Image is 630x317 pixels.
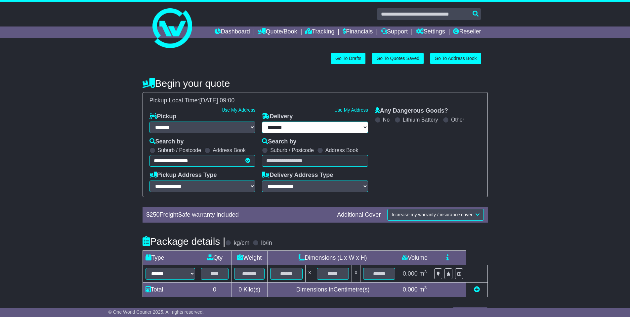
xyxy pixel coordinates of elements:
h4: Package details | [143,236,226,247]
label: Delivery [262,113,293,120]
span: 0 [238,286,242,293]
div: Additional Cover [334,211,384,219]
label: Any Dangerous Goods? [375,107,448,115]
span: 0.000 [403,270,418,277]
label: Delivery Address Type [262,172,333,179]
span: m [419,286,427,293]
label: Address Book [213,147,246,153]
td: Volume [398,250,431,265]
label: Search by [149,138,184,145]
td: Qty [198,250,231,265]
span: © One World Courier 2025. All rights reserved. [108,309,204,315]
a: Support [381,26,408,38]
label: Pickup Address Type [149,172,217,179]
a: Dashboard [215,26,250,38]
td: x [305,265,314,282]
span: Increase my warranty / insurance cover [392,212,472,217]
label: Lithium Battery [403,117,438,123]
a: Add new item [474,286,480,293]
label: Other [451,117,464,123]
label: Suburb / Postcode [270,147,314,153]
td: Kilo(s) [231,282,268,297]
td: Dimensions in Centimetre(s) [268,282,398,297]
sup: 3 [424,269,427,274]
a: Go To Address Book [430,53,481,64]
label: Suburb / Postcode [158,147,201,153]
span: [DATE] 09:00 [199,97,235,104]
td: x [352,265,360,282]
a: Quote/Book [258,26,297,38]
a: Financials [343,26,373,38]
div: $ FreightSafe warranty included [143,211,334,219]
td: Weight [231,250,268,265]
a: Go To Quotes Saved [372,53,424,64]
td: Total [143,282,198,297]
a: Settings [416,26,445,38]
span: m [419,270,427,277]
button: Increase my warranty / insurance cover [387,209,483,221]
div: Pickup Local Time: [146,97,484,104]
a: Tracking [305,26,334,38]
label: No [383,117,390,123]
a: Go To Drafts [331,53,365,64]
label: kg/cm [233,239,249,247]
td: Dimensions (L x W x H) [268,250,398,265]
a: Use My Address [222,107,255,113]
td: Type [143,250,198,265]
td: 0 [198,282,231,297]
a: Reseller [453,26,481,38]
span: 0.000 [403,286,418,293]
a: Use My Address [334,107,368,113]
label: Address Book [325,147,358,153]
label: Pickup [149,113,177,120]
sup: 3 [424,285,427,290]
label: lb/in [261,239,272,247]
span: 250 [150,211,160,218]
h4: Begin your quote [143,78,488,89]
label: Search by [262,138,296,145]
